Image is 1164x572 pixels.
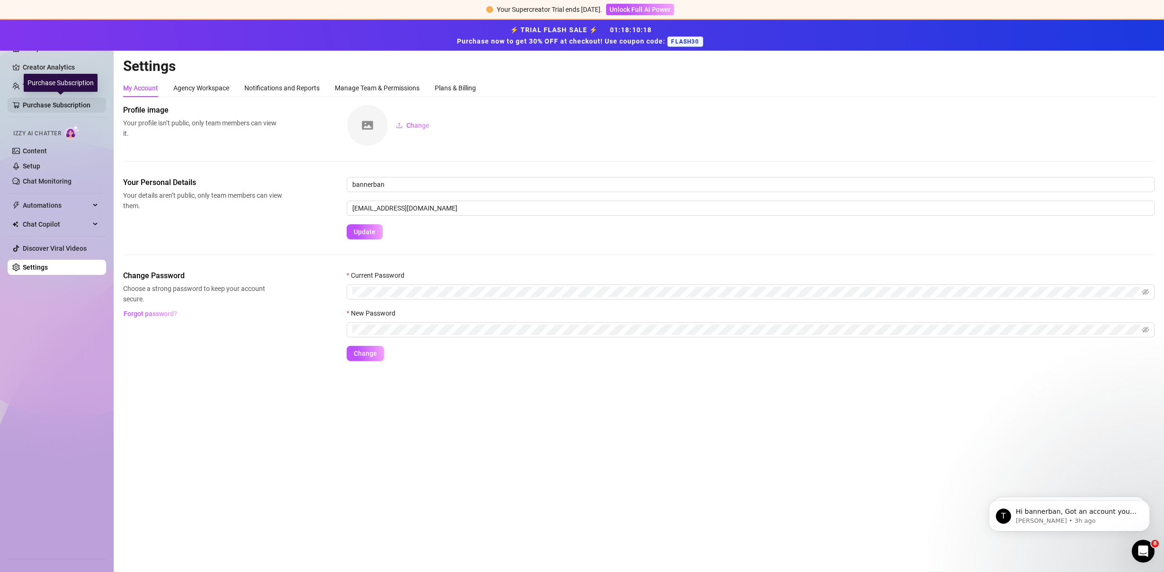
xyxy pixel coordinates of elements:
span: Your details aren’t public, only team members can view them. [123,190,282,211]
span: Choose a strong password to keep your account secure. [123,283,282,304]
a: Chat Monitoring [23,177,72,185]
button: Forgot password? [123,306,177,321]
label: New Password [347,308,402,318]
img: AI Chatter [65,125,80,139]
input: Enter name [347,177,1155,192]
a: Creator Analytics [23,60,98,75]
a: Purchase Subscription [23,97,98,113]
span: eye-invisible [1142,289,1149,295]
span: thunderbolt [12,202,20,209]
img: square-placeholder.png [347,105,388,146]
a: Setup [23,44,40,52]
input: Current Password [352,287,1140,297]
input: Enter new email [347,201,1155,216]
button: Unlock Full AI Power [606,4,674,15]
a: Discover Viral Videos [23,245,87,252]
span: upload [396,122,403,129]
span: Your Personal Details [123,177,282,188]
span: Izzy AI Chatter [13,129,61,138]
span: Forgot password? [124,310,177,317]
span: Change Password [123,270,282,282]
span: exclamation-circle [486,6,493,13]
span: Change [354,350,377,357]
button: Update [347,224,383,239]
strong: ⚡ TRIAL FLASH SALE ⚡ [457,26,707,45]
span: 8 [1151,540,1159,547]
span: Automations [23,198,90,213]
div: Agency Workspace [173,83,229,93]
span: Your profile isn’t public, only team members can view it. [123,118,282,139]
button: Change [388,118,437,133]
a: Unlock Full AI Power [606,6,674,13]
a: Content [23,147,47,155]
span: Your Supercreator Trial ends [DATE]. [497,6,602,13]
input: New Password [352,325,1140,335]
a: Setup [23,162,40,170]
div: Notifications and Reports [244,83,320,93]
strong: Purchase now to get 30% OFF at checkout! Use coupon code: [457,37,667,45]
span: eye-invisible [1142,326,1149,333]
iframe: Intercom notifications message [975,480,1164,546]
a: Settings [23,264,48,271]
h2: Settings [123,57,1155,75]
span: Profile image [123,105,282,116]
a: Team Analytics [23,82,69,90]
span: 01 : 18 : 10 : 18 [610,26,652,34]
span: Update [354,228,376,236]
label: Current Password [347,270,411,281]
div: Manage Team & Permissions [335,83,420,93]
span: Unlock Full AI Power [609,6,671,13]
img: Chat Copilot [12,221,18,228]
span: FLASH30 [667,36,703,47]
div: Plans & Billing [435,83,476,93]
button: Change [347,346,384,361]
iframe: Intercom live chat [1132,540,1155,563]
span: Chat Copilot [23,217,90,232]
span: Change [406,122,430,129]
div: Purchase Subscription [24,74,98,92]
div: My Account [123,83,158,93]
